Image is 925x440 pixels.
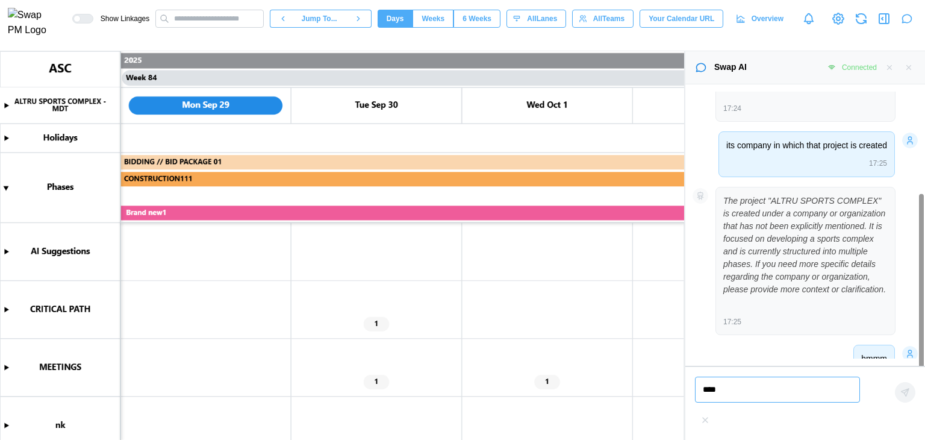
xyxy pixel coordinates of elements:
button: Refresh Grid [853,10,870,27]
img: Swap PM Logo [8,8,57,38]
button: Your Calendar URL [640,10,723,28]
span: Days [387,10,404,27]
span: Show Linkages [93,14,149,24]
div: 17:25 [723,316,888,328]
span: All Lanes [527,10,557,27]
div: Connected [842,62,877,74]
div: Swap AI [714,61,747,74]
span: Your Calendar URL [649,10,714,27]
a: Overview [729,10,793,28]
div: 17:24 [723,103,888,115]
button: Close chat [899,10,915,27]
button: Close chat [902,61,915,74]
span: 6 Weeks [462,10,491,27]
span: Weeks [422,10,444,27]
p: hmmm [861,353,887,365]
p: The project "ALTRU SPORTS COMPLEX" is created under a company or organization that has not been e... [723,195,888,296]
button: Weeks [413,10,453,28]
span: Jump To... [302,10,337,27]
a: View Project [830,10,847,27]
a: Notifications [799,8,819,29]
span: Overview [752,10,783,27]
button: 6 Weeks [453,10,500,28]
button: AllTeams [572,10,634,28]
button: Days [378,10,413,28]
button: Clear messages [883,61,896,74]
p: its company in which that project is created [726,139,887,152]
button: Open Drawer [876,10,892,27]
button: Jump To... [296,10,345,28]
button: AllLanes [506,10,566,28]
div: 17:25 [726,158,887,169]
span: All Teams [593,10,624,27]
